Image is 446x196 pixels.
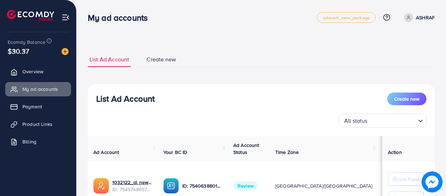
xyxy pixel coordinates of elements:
input: Search for option [370,114,415,126]
span: Time Zone [275,149,299,156]
img: ic-ba-acc.ded83a64.svg [163,178,179,194]
img: menu [62,13,70,21]
a: adreach_new_package [317,12,376,23]
span: My ad accounts [22,86,58,93]
p: Add Fund [398,175,419,183]
div: Search for option [339,114,426,128]
span: Payment [22,103,42,110]
a: My ad accounts [5,82,71,96]
h3: My ad accounts [88,13,153,23]
span: adreach_new_package [323,15,370,20]
img: image [62,48,69,55]
a: 1032122_al new_1756881546706 [112,179,152,186]
span: Ad Account Status [233,142,259,156]
a: Product Links [5,117,71,131]
button: Create new [387,93,426,105]
span: Product Links [22,121,52,128]
span: Overview [22,68,43,75]
span: Action [388,149,402,156]
span: $30.37 [8,46,29,56]
span: List Ad Account [90,55,129,63]
span: [GEOGRAPHIC_DATA]/[GEOGRAPHIC_DATA] [275,182,373,189]
span: Ecomdy Balance [8,39,45,46]
span: Create new [147,55,176,63]
a: Billing [5,135,71,149]
span: Your BC ID [163,149,187,156]
a: Overview [5,65,71,79]
h3: List Ad Account [96,94,155,104]
span: Billing [22,138,36,145]
img: logo [7,10,54,21]
p: ID: 7540638801937629201 [182,182,222,190]
img: ic-ads-acc.e4c84228.svg [93,178,109,194]
p: ASHRAF [416,13,435,22]
button: Add Fund [388,173,424,186]
span: ID: 7545748657711988753 [112,186,152,193]
a: ASHRAF [401,13,435,22]
div: <span class='underline'>1032122_al new_1756881546706</span></br>7545748657711988753 [112,179,152,193]
span: Ad Account [93,149,119,156]
span: All status [343,116,369,126]
span: Review [233,181,258,190]
img: image [422,171,443,192]
a: Payment [5,100,71,114]
span: Create new [394,95,419,102]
